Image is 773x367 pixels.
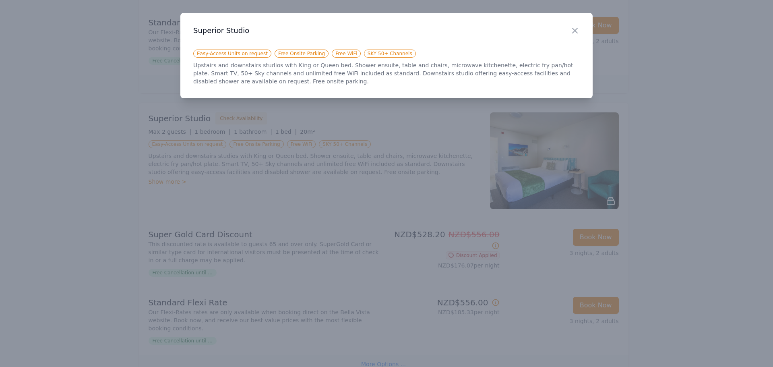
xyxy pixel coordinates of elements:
h3: Superior Studio [193,26,580,35]
p: Upstairs and downstairs studios with King or Queen bed. Shower ensuite, table and chairs, microwa... [193,61,580,85]
span: Easy-Access Units on request [193,50,271,58]
span: Free Onsite Parking [275,50,329,58]
span: SKY 50+ Channels [364,50,416,58]
span: Free WiFi [332,50,361,58]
